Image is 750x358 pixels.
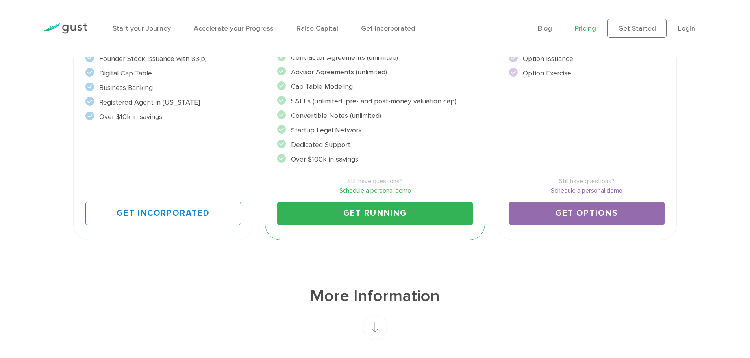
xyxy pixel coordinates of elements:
a: Schedule a personal demo [509,186,665,195]
img: Gust Logo [43,23,87,34]
a: Get Running [277,202,473,225]
a: Blog [538,24,552,33]
a: Pricing [575,24,596,33]
li: Option Exercise [509,68,665,79]
li: Convertible Notes (unlimited) [277,110,473,121]
a: Raise Capital [296,24,338,33]
a: Schedule a personal demo [277,186,473,195]
a: Login [678,24,695,33]
span: Still have questions? [277,176,473,186]
a: Get Options [509,202,665,225]
li: Over $10k in savings [85,112,241,122]
li: Cap Table Modeling [277,81,473,92]
li: Founder Stock Issuance with 83(b) [85,53,241,64]
li: SAFEs (unlimited, pre- and post-money valuation cap) [277,96,473,106]
span: Still have questions? [509,176,665,186]
a: Start your Journey [113,24,171,33]
li: Contractor Agreements (unlimited) [277,52,473,63]
li: Dedicated Support [277,140,473,150]
li: Digital Cap Table [85,68,241,79]
a: Accelerate your Progress [194,24,274,33]
li: Startup Legal Network [277,125,473,136]
li: Advisor Agreements (unlimited) [277,67,473,77]
li: Over $100k in savings [277,154,473,165]
h1: More Information [73,285,676,307]
a: Get Started [607,19,667,38]
a: Get Incorporated [361,24,415,33]
li: Option Issuance [509,53,665,64]
a: Get Incorporated [85,202,241,225]
li: Business Banking [85,83,241,93]
li: Registered Agent in [US_STATE] [85,97,241,108]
